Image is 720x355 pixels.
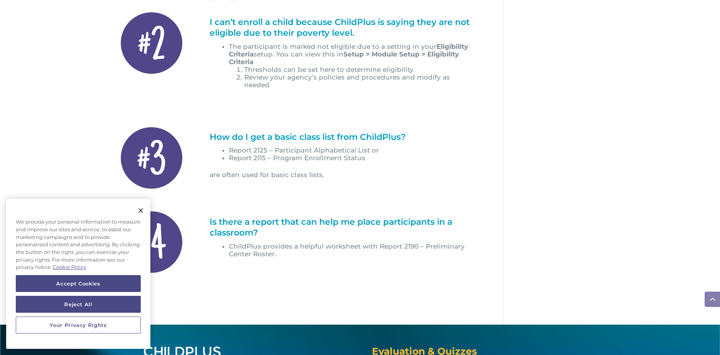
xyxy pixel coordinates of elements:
[210,17,477,43] h1: I can’t enroll a child because ChildPlus is saying they are not eligible due to their poverty level.
[6,199,150,349] div: Privacy
[210,132,477,147] h1: How do I get a basic class list from ChildPlus?
[210,217,477,242] h1: Is there a report that can help me place participants in a classroom?
[16,275,141,292] button: Accept Cookies
[16,296,141,313] button: Reject All
[229,43,468,58] strong: Eligibility Criteria
[121,12,182,74] div: #2
[229,50,459,66] strong: Setup > Module Setup > Eligibility Criteria
[121,211,182,273] div: #4
[16,317,141,333] button: Your Privacy Rights
[229,154,477,162] li: Report 2115 – Program Enrollment Status
[121,127,182,189] div: #3
[132,202,149,219] button: Close
[6,214,150,275] div: We process your personal information to measure and improve our sites and service, to assist our ...
[229,242,477,258] li: ChildPlus provides a helpful worksheet with Report 2190 – Preliminary Center Roster.
[244,73,477,89] li: Review your agency’s policies and procedures and modify as needed
[6,199,150,349] div: Cookie banner
[244,66,477,73] li: Thresholds can be set here to determine eligibility
[229,146,477,154] li: Report 2125 – Participant Alphabetical List or
[229,43,477,98] li: The participant is marked not eligible due to a setting in your setup. You can view this in
[53,264,86,270] a: More information about your privacy, opens in a new tab
[210,171,477,180] p: are often used for basic class lists.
